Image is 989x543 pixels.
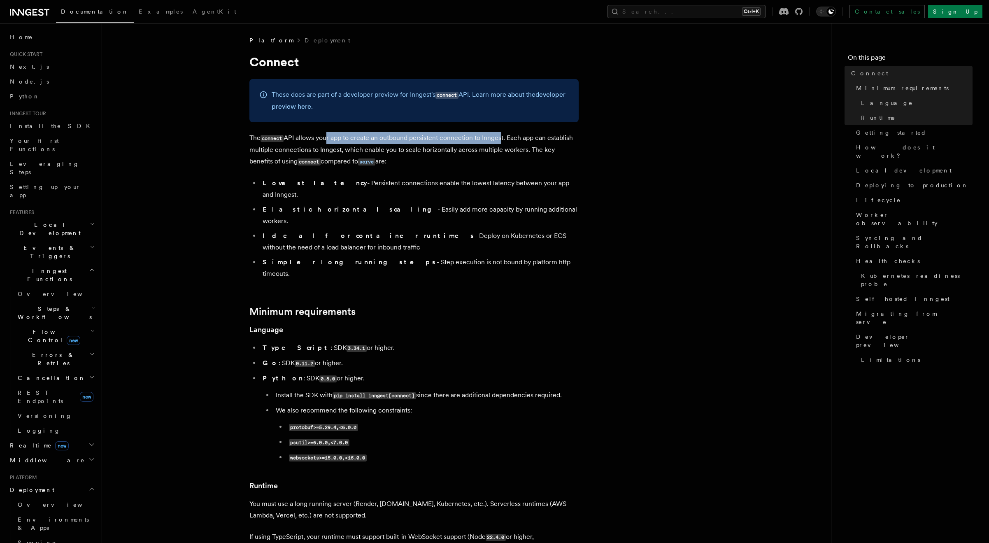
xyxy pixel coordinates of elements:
code: 0.5.0 [319,375,337,382]
strong: Simpler long running steps [263,258,437,266]
li: : SDK or higher. [260,357,579,369]
span: How does it work? [856,143,973,160]
code: 22.4.0 [486,534,506,541]
a: Overview [14,497,97,512]
a: Language [249,324,283,336]
strong: TypeScript [263,344,330,352]
button: Errors & Retries [14,347,97,371]
li: We also recommend the following constraints: [273,405,579,464]
button: Flow Controlnew [14,324,97,347]
span: Local development [856,166,952,175]
a: Environments & Apps [14,512,97,535]
a: Leveraging Steps [7,156,97,179]
a: Minimum requirements [853,81,973,96]
span: Local Development [7,221,90,237]
a: Connect [848,66,973,81]
span: Middleware [7,456,85,464]
span: new [55,441,69,450]
li: : SDK or higher. [260,342,579,354]
span: Self hosted Inngest [856,295,949,303]
a: Deployment [305,36,350,44]
span: Quick start [7,51,42,58]
span: Kubernetes readiness probe [861,272,973,288]
button: Deployment [7,482,97,497]
span: AgentKit [193,8,236,15]
li: - Deploy on Kubernetes or ECS without the need of a load balancer for inbound traffic [260,230,579,253]
button: Events & Triggers [7,240,97,263]
span: Errors & Retries [14,351,89,367]
span: Environments & Apps [18,516,89,531]
span: Inngest Functions [7,267,89,283]
code: 0.11.2 [295,360,315,367]
span: Overview [18,501,102,508]
code: pip install inngest[connect] [333,392,416,399]
li: - Persistent connections enable the lowest latency between your app and Inngest. [260,177,579,200]
code: psutil>=6.0.0,<7.0.0 [289,439,349,446]
span: Realtime [7,441,69,450]
p: The API allows your app to create an outbound persistent connection to Inngest. Each app can esta... [249,132,579,168]
span: Install the SDK [10,123,95,129]
li: Install the SDK with since there are additional dependencies required. [273,389,579,401]
span: Examples [139,8,183,15]
button: Local Development [7,217,97,240]
a: Migrating from serve [853,306,973,329]
a: Overview [14,287,97,301]
span: Inngest tour [7,110,46,117]
span: Migrating from serve [856,310,973,326]
span: Flow Control [14,328,91,344]
a: REST Endpointsnew [14,385,97,408]
h1: Connect [249,54,579,69]
strong: Lowest latency [263,179,367,187]
span: Cancellation [14,374,86,382]
a: Deploying to production [853,178,973,193]
span: Language [861,99,913,107]
a: Home [7,30,97,44]
span: Your first Functions [10,137,59,152]
span: Minimum requirements [856,84,949,92]
span: Features [7,209,34,216]
kbd: Ctrl+K [742,7,761,16]
a: Minimum requirements [249,306,356,317]
span: Platform [249,36,293,44]
span: Steps & Workflows [14,305,92,321]
span: Syncing and Rollbacks [856,234,973,250]
span: Logging [18,427,61,434]
span: Home [10,33,33,41]
strong: Ideal for container runtimes [263,232,475,240]
span: Connect [851,69,888,77]
button: Inngest Functions [7,263,97,287]
a: Self hosted Inngest [853,291,973,306]
code: connect [298,158,321,165]
a: Examples [134,2,188,22]
span: new [80,392,93,402]
a: Contact sales [849,5,925,18]
button: Realtimenew [7,438,97,453]
a: Limitations [858,352,973,367]
span: Deployment [7,486,54,494]
a: Lifecycle [853,193,973,207]
a: Language [858,96,973,110]
span: REST Endpoints [18,389,63,404]
span: Leveraging Steps [10,161,79,175]
strong: Python [263,374,303,382]
p: These docs are part of a developer preview for Inngest's API. Learn more about the . [272,89,569,112]
a: Next.js [7,59,97,74]
code: 3.34.1 [347,345,367,352]
span: Overview [18,291,102,297]
p: You must use a long running server (Render, [DOMAIN_NAME], Kubernetes, etc.). Serverless runtimes... [249,498,579,521]
span: Node.js [10,78,49,85]
span: Limitations [861,356,920,364]
span: Getting started [856,128,926,137]
code: connect [261,135,284,142]
div: Inngest Functions [7,287,97,438]
span: Setting up your app [10,184,81,198]
a: AgentKit [188,2,241,22]
span: Versioning [18,412,72,419]
a: Your first Functions [7,133,97,156]
a: Developer preview [853,329,973,352]
a: Install the SDK [7,119,97,133]
button: Search...Ctrl+K [607,5,766,18]
span: Worker observability [856,211,973,227]
span: Events & Triggers [7,244,90,260]
strong: Go [263,359,279,367]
